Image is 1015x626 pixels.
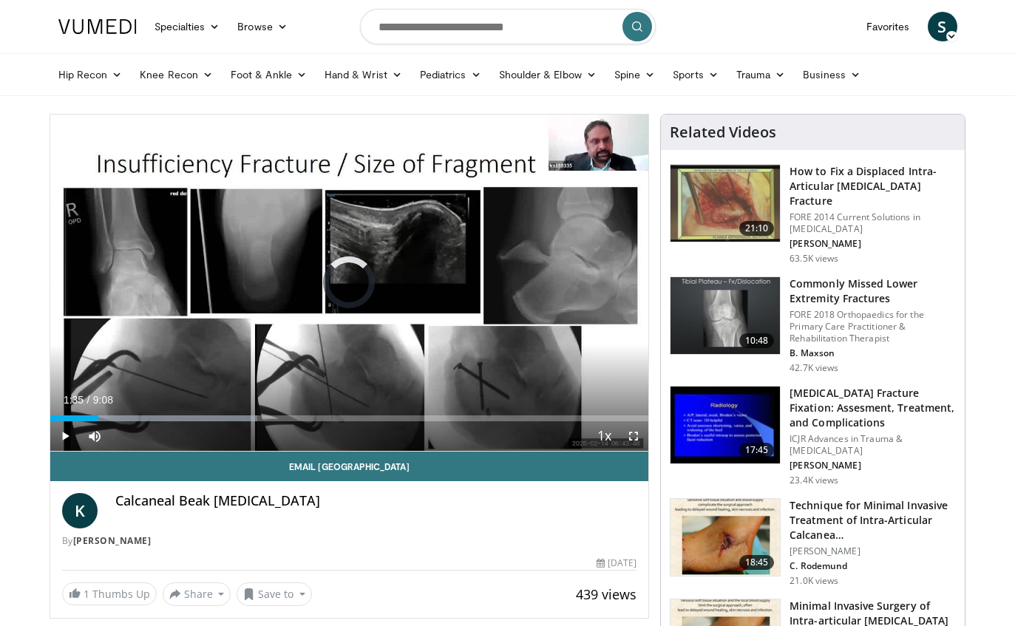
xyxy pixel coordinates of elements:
[62,493,98,528] a: K
[50,60,132,89] a: Hip Recon
[790,460,956,472] p: [PERSON_NAME]
[670,276,956,374] a: 10:48 Commonly Missed Lower Extremity Fractures FORE 2018 Orthopaedics for the Primary Care Pract...
[589,421,619,451] button: Playback Rate
[739,443,775,457] span: 17:45
[670,498,956,587] a: 18:45 Technique for Minimal Invasive Treatment of Intra-Articular Calcanea… [PERSON_NAME] C. Rode...
[739,221,775,236] span: 21:10
[794,60,869,89] a: Business
[131,60,222,89] a: Knee Recon
[576,585,637,603] span: 439 views
[62,582,157,605] a: 1 Thumbs Up
[790,498,956,542] h3: Technique for Minimal Invasive Treatment of Intra-Articular Calcanea…
[87,394,90,406] span: /
[163,582,231,606] button: Share
[671,277,780,354] img: 4aa379b6-386c-4fb5-93ee-de5617843a87.150x105_q85_crop-smart_upscale.jpg
[790,545,956,557] p: [PERSON_NAME]
[50,452,649,481] a: Email [GEOGRAPHIC_DATA]
[671,499,780,576] img: dedc188c-4393-4618-b2e6-7381f7e2f7ad.150x105_q85_crop-smart_upscale.jpg
[115,493,637,509] h4: Calcaneal Beak [MEDICAL_DATA]
[790,386,956,430] h3: [MEDICAL_DATA] Fracture Fixation: Assesment, Treatment, and Complications
[93,394,113,406] span: 9:08
[490,60,605,89] a: Shoulder & Elbow
[790,276,956,306] h3: Commonly Missed Lower Extremity Fractures
[928,12,957,41] a: S
[790,575,838,587] p: 21.0K views
[84,587,89,601] span: 1
[619,421,648,451] button: Fullscreen
[80,421,109,451] button: Mute
[727,60,795,89] a: Trauma
[671,165,780,242] img: 55ff4537-6d30-4030-bbbb-bab469c05b17.150x105_q85_crop-smart_upscale.jpg
[597,557,637,570] div: [DATE]
[670,123,776,141] h4: Related Videos
[316,60,411,89] a: Hand & Wrist
[50,421,80,451] button: Play
[670,386,956,486] a: 17:45 [MEDICAL_DATA] Fracture Fixation: Assesment, Treatment, and Complications ICJR Advances in ...
[790,164,956,208] h3: How to Fix a Displaced Intra-Articular [MEDICAL_DATA] Fracture
[790,253,838,265] p: 63.5K views
[670,164,956,265] a: 21:10 How to Fix a Displaced Intra-Articular [MEDICAL_DATA] Fracture FORE 2014 Current Solutions ...
[58,19,137,34] img: VuMedi Logo
[64,394,84,406] span: 1:35
[62,534,637,548] div: By
[790,347,956,359] p: B. Maxson
[605,60,664,89] a: Spine
[360,9,656,44] input: Search topics, interventions
[146,12,229,41] a: Specialties
[50,415,649,421] div: Progress Bar
[671,387,780,463] img: 297020_0000_1.png.150x105_q85_crop-smart_upscale.jpg
[739,333,775,348] span: 10:48
[50,115,649,452] video-js: Video Player
[664,60,727,89] a: Sports
[790,433,956,457] p: ICJR Advances in Trauma & [MEDICAL_DATA]
[73,534,152,547] a: [PERSON_NAME]
[790,309,956,344] p: FORE 2018 Orthopaedics for the Primary Care Practitioner & Rehabilitation Therapist
[790,560,956,572] p: C. Rodemund
[790,362,838,374] p: 42.7K views
[739,555,775,570] span: 18:45
[790,238,956,250] p: [PERSON_NAME]
[411,60,490,89] a: Pediatrics
[222,60,316,89] a: Foot & Ankle
[237,582,312,606] button: Save to
[858,12,919,41] a: Favorites
[790,474,838,486] p: 23.4K views
[228,12,296,41] a: Browse
[790,211,956,235] p: FORE 2014 Current Solutions in [MEDICAL_DATA]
